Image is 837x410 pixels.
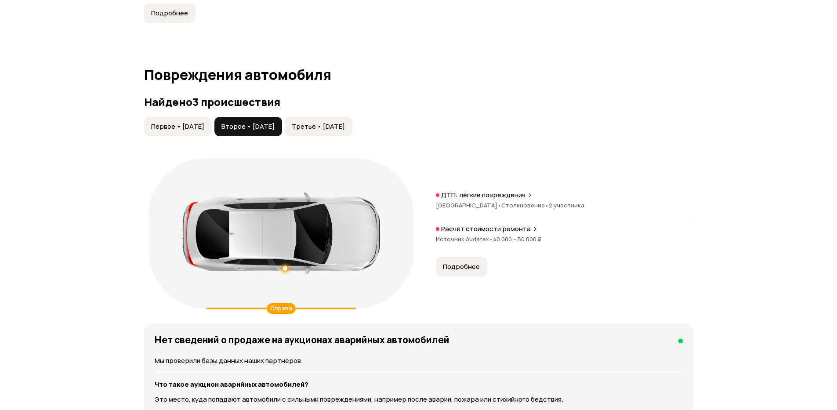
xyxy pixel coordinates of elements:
button: Подробнее [144,4,196,23]
span: Столкновение [501,201,549,209]
span: • [489,235,493,243]
span: Третье • [DATE] [292,122,345,131]
span: 2 участника [549,201,584,209]
span: • [497,201,501,209]
button: Подробнее [436,257,487,276]
button: Третье • [DATE] [285,117,352,136]
span: • [545,201,549,209]
h1: Повреждения автомобиля [144,67,693,83]
h3: Найдено 3 происшествия [144,96,693,108]
span: 40 000 – 50 000 ₽ [493,235,542,243]
p: Мы проверили базы данных наших партнёров. [155,356,683,366]
p: Расчёт стоимости ремонта [441,225,531,233]
h4: Нет сведений о продаже на аукционах аварийных автомобилей [155,334,449,345]
span: [GEOGRAPHIC_DATA] [436,201,501,209]
span: Второе • [DATE] [221,122,275,131]
strong: Что такое аукцион аварийных автомобилей? [155,380,308,389]
div: Справа [267,303,296,314]
p: Это место, куда попадают автомобили с сильными повреждениями, например после аварии, пожара или с... [155,395,683,404]
button: Второе • [DATE] [214,117,282,136]
span: Источник Audatex [436,235,493,243]
p: ДТП: лёгкие повреждения [441,191,525,200]
span: Первое • [DATE] [151,122,204,131]
span: Подробнее [151,9,188,18]
span: Подробнее [443,262,480,271]
button: Первое • [DATE] [144,117,212,136]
